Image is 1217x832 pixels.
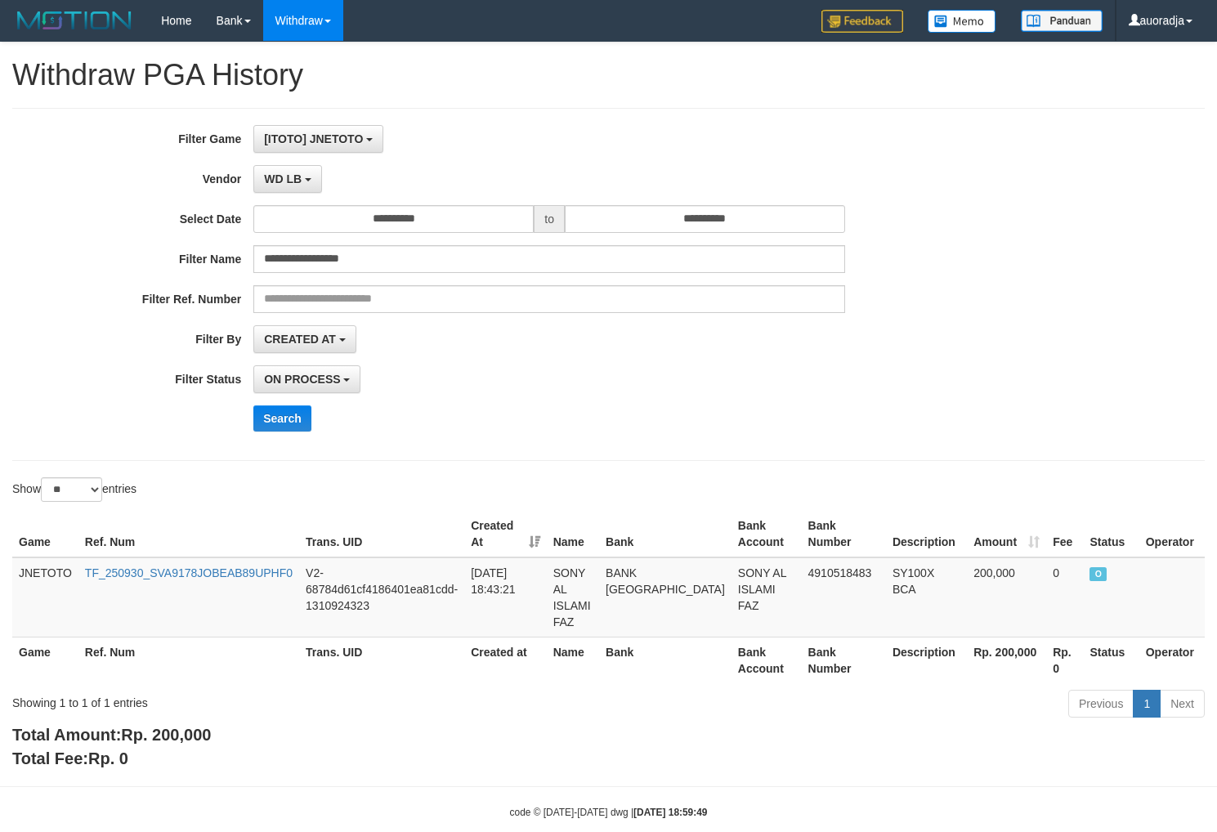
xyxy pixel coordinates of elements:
[1089,567,1107,581] span: ON PROCESS
[12,688,494,711] div: Showing 1 to 1 of 1 entries
[886,511,967,557] th: Description
[1046,511,1083,557] th: Fee
[1160,690,1205,718] a: Next
[599,637,732,683] th: Bank
[633,807,707,818] strong: [DATE] 18:59:49
[12,726,211,744] b: Total Amount:
[85,566,293,579] a: TF_250930_SVA9178JOBEAB89UPHF0
[547,557,599,637] td: SONY AL ISLAMI FAZ
[547,511,599,557] th: Name
[886,557,967,637] td: SY100X BCA
[599,557,732,637] td: BANK [GEOGRAPHIC_DATA]
[802,557,886,637] td: 4910518483
[253,165,322,193] button: WD LB
[534,205,565,233] span: to
[1139,511,1205,557] th: Operator
[12,557,78,637] td: JNETOTO
[1046,557,1083,637] td: 0
[886,637,967,683] th: Description
[253,125,383,153] button: [ITOTO] JNETOTO
[299,511,464,557] th: Trans. UID
[1133,690,1161,718] a: 1
[464,637,547,683] th: Created at
[121,726,211,744] span: Rp. 200,000
[264,132,363,145] span: [ITOTO] JNETOTO
[12,477,136,502] label: Show entries
[599,511,732,557] th: Bank
[1046,637,1083,683] th: Rp. 0
[967,557,1046,637] td: 200,000
[299,637,464,683] th: Trans. UID
[12,511,78,557] th: Game
[253,365,360,393] button: ON PROCESS
[802,511,886,557] th: Bank Number
[464,511,547,557] th: Created At: activate to sort column ascending
[732,557,802,637] td: SONY AL ISLAMI FAZ
[299,557,464,637] td: V2-68784d61cf4186401ea81cdd-1310924323
[928,10,996,33] img: Button%20Memo.svg
[732,511,802,557] th: Bank Account
[12,8,136,33] img: MOTION_logo.png
[732,637,802,683] th: Bank Account
[1068,690,1134,718] a: Previous
[1083,511,1139,557] th: Status
[464,557,547,637] td: [DATE] 18:43:21
[264,333,336,346] span: CREATED AT
[12,637,78,683] th: Game
[967,637,1046,683] th: Rp. 200,000
[253,405,311,432] button: Search
[12,749,128,767] b: Total Fee:
[78,637,299,683] th: Ref. Num
[78,511,299,557] th: Ref. Num
[12,59,1205,92] h1: Withdraw PGA History
[1083,637,1139,683] th: Status
[821,10,903,33] img: Feedback.jpg
[510,807,708,818] small: code © [DATE]-[DATE] dwg |
[253,325,356,353] button: CREATED AT
[41,477,102,502] select: Showentries
[967,511,1046,557] th: Amount: activate to sort column ascending
[1139,637,1205,683] th: Operator
[1021,10,1103,32] img: panduan.png
[88,749,128,767] span: Rp. 0
[264,172,302,186] span: WD LB
[264,373,340,386] span: ON PROCESS
[547,637,599,683] th: Name
[802,637,886,683] th: Bank Number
